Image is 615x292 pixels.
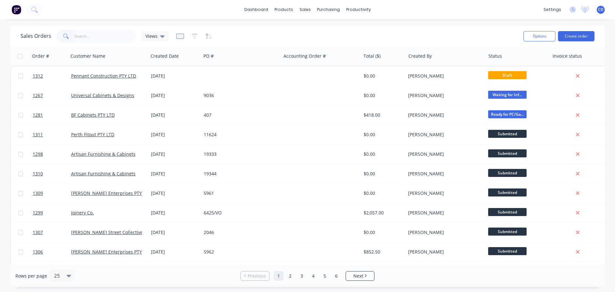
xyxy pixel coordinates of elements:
div: purchasing [314,5,343,14]
a: Artisan Furnishing & Cabinets [71,171,135,177]
a: 1310 [33,164,71,183]
a: Page 6 [332,271,341,281]
div: 19333 [204,151,275,157]
a: Page 1 is your current page [274,271,283,281]
a: Page 2 [285,271,295,281]
div: Total ($) [364,53,381,59]
a: 1298 [33,145,71,164]
a: [PERSON_NAME] Enterprises PTY LTD [71,249,151,255]
div: Created Date [151,53,179,59]
span: Submitted [488,228,527,236]
div: $2,057.00 [364,210,401,216]
div: $0.00 [364,73,401,79]
a: 1312 [33,66,71,86]
div: [PERSON_NAME] [408,112,479,118]
a: Pennant Construction PTY LTD [71,73,136,79]
a: 1306 [33,242,71,262]
div: [DATE] [151,112,199,118]
div: [PERSON_NAME] [408,210,479,216]
div: Invoice status [553,53,582,59]
a: Page 5 [320,271,330,281]
div: [DATE] [151,210,199,216]
div: Status [488,53,502,59]
span: 1307 [33,229,43,236]
div: [PERSON_NAME] [408,73,479,79]
div: $0.00 [364,171,401,177]
div: 6425/VO [204,210,275,216]
a: Joinery Co. [71,210,94,216]
a: BF Cabinets PTY LTD [71,112,115,118]
div: [DATE] [151,171,199,177]
div: Accounting Order # [283,53,326,59]
a: 1281 [33,105,71,125]
div: settings [540,5,564,14]
a: Page 4 [308,271,318,281]
a: Universal Cabinets & Designs [71,92,134,98]
span: 1312 [33,73,43,79]
a: Page 3 [297,271,307,281]
div: Order # [32,53,49,59]
a: Previous page [241,273,269,279]
span: Submitted [488,169,527,177]
div: [DATE] [151,92,199,99]
div: $0.00 [364,151,401,157]
div: $852.50 [364,249,401,255]
a: 1307 [33,223,71,242]
div: [DATE] [151,229,199,236]
div: $0.00 [364,131,401,138]
span: Rows per page [15,273,47,279]
button: Create order [558,31,594,41]
div: [DATE] [151,73,199,79]
div: products [271,5,296,14]
span: 1309 [33,190,43,196]
span: Draft [488,71,527,79]
div: PO # [203,53,214,59]
div: [PERSON_NAME] [408,131,479,138]
div: 5961 [204,190,275,196]
span: Next [353,273,363,279]
a: Artisan Furnishing & Cabinets [71,151,135,157]
div: 5962 [204,249,275,255]
a: [PERSON_NAME] Street Collective [71,229,143,235]
a: 1309 [33,184,71,203]
a: [PERSON_NAME] Enterprises PTY LTD [71,190,151,196]
h1: Sales Orders [20,33,51,39]
span: Submitted [488,130,527,138]
a: 1305 [33,262,71,281]
a: Next page [346,273,374,279]
a: 1267 [33,86,71,105]
div: [PERSON_NAME] [408,171,479,177]
span: Ready for PC/Ga... [488,110,527,118]
div: [PERSON_NAME] [408,151,479,157]
div: [PERSON_NAME] [408,229,479,236]
div: 11624 [204,131,275,138]
div: Created By [408,53,432,59]
div: [PERSON_NAME] [408,249,479,255]
span: CD [598,7,603,13]
span: Previous [248,273,266,279]
div: sales [296,5,314,14]
a: 1299 [33,203,71,222]
span: Views [145,33,158,39]
div: 407 [204,112,275,118]
div: 9036 [204,92,275,99]
ul: Pagination [238,271,377,281]
div: Customer Name [70,53,105,59]
div: [DATE] [151,249,199,255]
span: Submitted [488,247,527,255]
span: Submitted [488,188,527,196]
div: [DATE] [151,190,199,196]
span: Submitted [488,149,527,157]
span: Waiting for Inf... [488,91,527,99]
a: Perth Fitout PTY LTD [71,131,114,138]
span: Submitted [488,208,527,216]
span: 1311 [33,131,43,138]
span: 1299 [33,210,43,216]
button: Options [523,31,555,41]
div: 19344 [204,171,275,177]
span: 1306 [33,249,43,255]
div: [PERSON_NAME] [408,190,479,196]
span: 1267 [33,92,43,99]
span: 1298 [33,151,43,157]
a: 1311 [33,125,71,144]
